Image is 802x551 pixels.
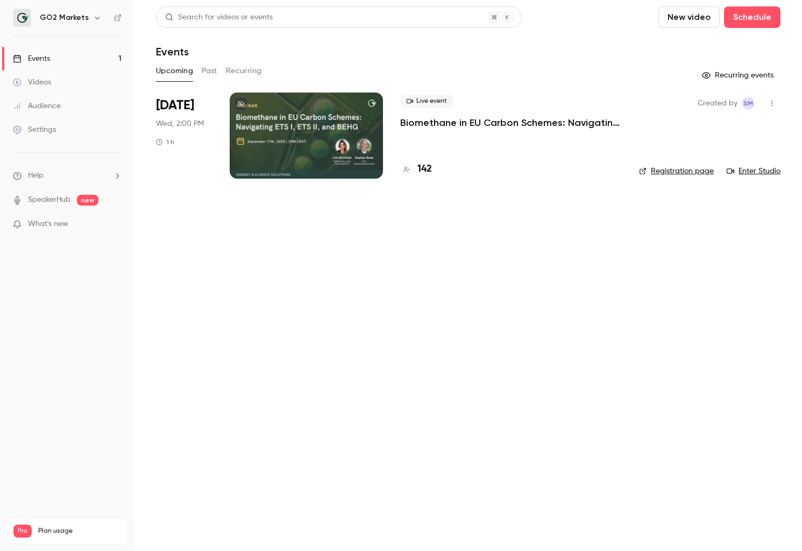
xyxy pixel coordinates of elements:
[156,97,194,114] span: [DATE]
[400,162,432,176] a: 142
[658,6,720,28] button: New video
[13,101,61,111] div: Audience
[165,12,273,23] div: Search for videos or events
[156,118,204,129] span: Wed, 2:00 PM
[28,194,70,206] a: SpeakerHub
[400,116,622,129] a: Biomethane in EU Carbon Schemes: Navigating ETS I, ETS II, and BEHG
[698,97,737,110] span: Created by
[156,45,189,58] h1: Events
[13,525,32,538] span: Pro
[156,93,212,179] div: Sep 17 Wed, 2:00 PM (Europe/Berlin)
[742,97,755,110] span: Sophia Mwema
[13,9,31,26] img: GO2 Markets
[697,67,780,84] button: Recurring events
[400,95,453,108] span: Live event
[202,62,217,80] button: Past
[13,77,51,88] div: Videos
[727,166,780,176] a: Enter Studio
[77,195,98,206] span: new
[743,97,753,110] span: SM
[724,6,780,28] button: Schedule
[156,138,174,146] div: 1 h
[109,220,122,229] iframe: Noticeable Trigger
[40,12,89,23] h6: GO2 Markets
[417,162,432,176] h4: 142
[639,166,714,176] a: Registration page
[28,170,44,181] span: Help
[13,170,122,181] li: help-dropdown-opener
[156,62,193,80] button: Upcoming
[13,53,50,64] div: Events
[226,62,262,80] button: Recurring
[38,527,121,535] span: Plan usage
[13,124,56,135] div: Settings
[28,218,68,230] span: What's new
